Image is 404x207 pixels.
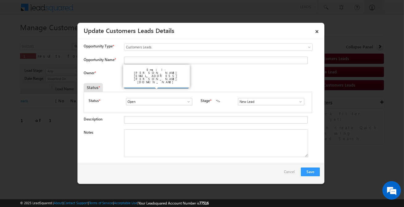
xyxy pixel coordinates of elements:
input: Type to Search [238,98,304,105]
label: Stage [201,98,210,103]
em: Start Chat [84,161,112,170]
a: About [54,201,63,205]
label: Owner [84,71,96,75]
div: Chat with us now [32,32,104,40]
a: Cancel [284,168,298,179]
label: Description [84,117,102,121]
span: Customers Leads [124,44,287,50]
a: Show All Items [183,99,191,105]
a: Contact Support [64,201,88,205]
a: Update Customers Leads Details [84,26,174,34]
textarea: Type your message and hit 'Enter' [8,57,113,156]
span: Opportunity Type [84,43,113,49]
img: d_60004797649_company_0_60004797649 [10,32,26,40]
a: Show All Items [295,99,303,105]
div: Email: [PERSON_NAME][EMAIL_ADDRESS][PERSON_NAME][DOMAIN_NAME] [126,67,187,85]
span: 77516 [199,201,209,205]
label: Status [89,98,99,103]
a: Customers Leads [124,43,313,51]
a: Terms of Service [89,201,113,205]
span: © 2025 LeadSquared | | | | | [20,200,209,206]
a: × [312,25,322,36]
button: Save [301,168,320,176]
div: Status [84,83,103,92]
div: Minimize live chat window [101,3,116,18]
label: Opportunity Name [84,57,116,62]
a: Acceptable Use [114,201,137,205]
input: Type to Search [126,98,192,105]
label: Notes [84,130,93,135]
span: Your Leadsquared Account Number is [138,201,209,205]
